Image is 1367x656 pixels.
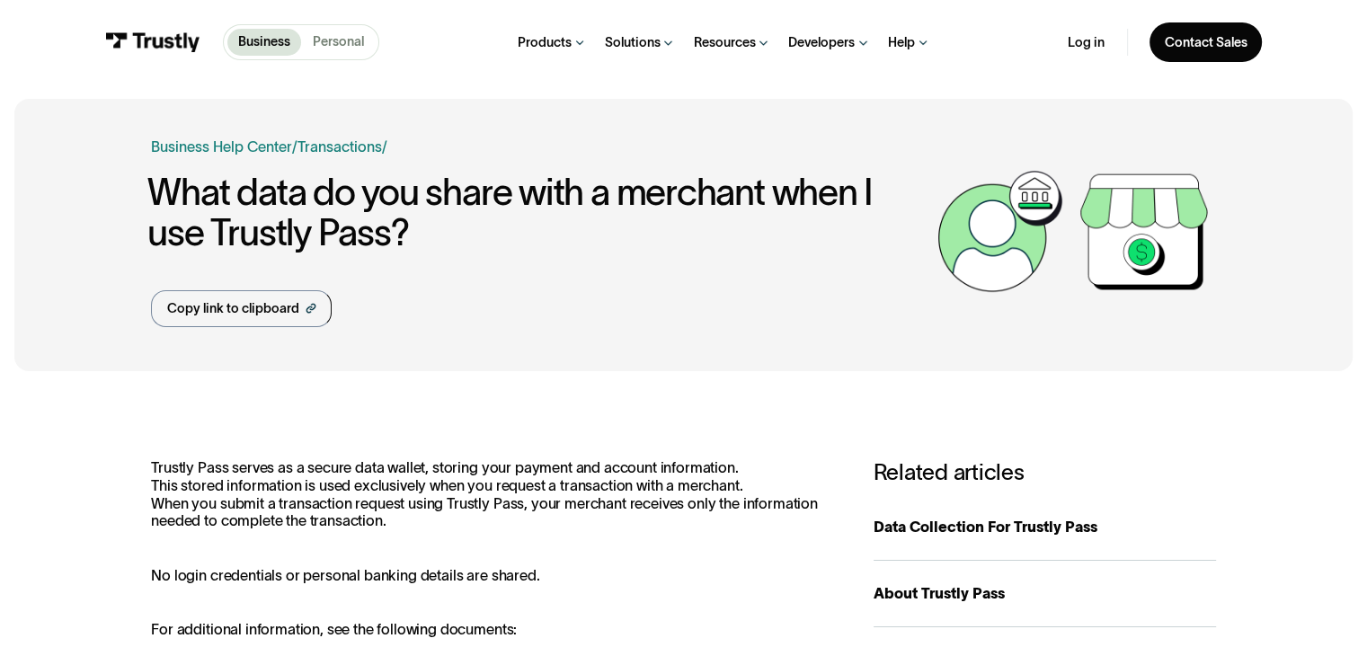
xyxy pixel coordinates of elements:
a: Personal [301,29,375,56]
p: Business [238,32,290,51]
a: Log in [1068,34,1105,51]
div: Contact Sales [1164,34,1247,51]
a: Business [227,29,302,56]
div: / [382,136,387,158]
a: Contact Sales [1150,22,1262,61]
div: Solutions [605,34,661,51]
a: Business Help Center [151,136,292,158]
p: Trustly Pass serves as a secure data wallet, storing your payment and account information. This s... [151,459,836,529]
div: / [292,136,297,158]
div: About Trustly Pass [874,582,1216,605]
div: Products [518,34,572,51]
img: Trustly Logo [105,32,200,52]
h3: Related articles [874,459,1216,485]
div: Resources [693,34,755,51]
p: No login credentials or personal banking details are shared. [151,567,836,585]
p: For additional information, see the following documents: [151,621,836,639]
div: Data Collection For Trustly Pass [874,516,1216,538]
a: Copy link to clipboard [151,290,332,328]
a: About Trustly Pass [874,561,1216,628]
div: Copy link to clipboard [167,299,299,318]
a: Data Collection For Trustly Pass [874,493,1216,561]
a: Transactions [297,138,382,155]
h1: What data do you share with a merchant when I use Trustly Pass? [147,173,928,253]
p: Personal [313,32,364,51]
div: Help [888,34,915,51]
div: Developers [788,34,855,51]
